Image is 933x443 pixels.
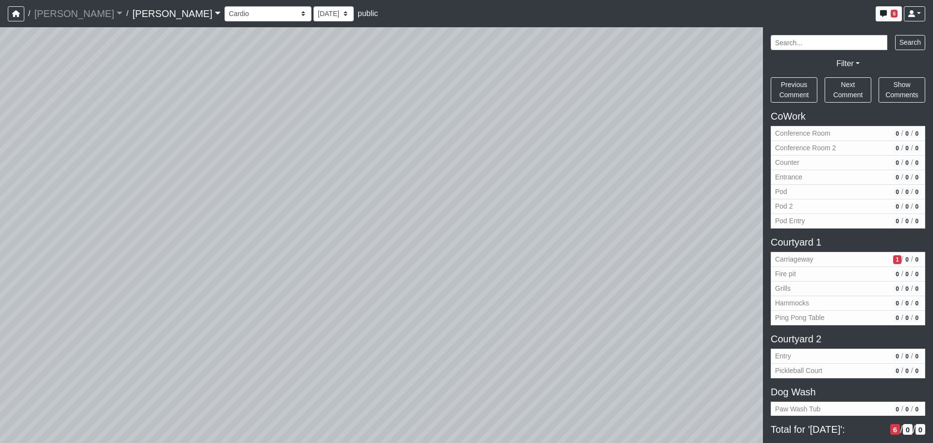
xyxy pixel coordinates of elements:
[893,405,901,414] span: # of open/more info comments in revision
[911,143,913,153] span: /
[903,405,911,414] span: # of QA/customer approval comments in revision
[771,364,925,378] button: Pickleball Court0/0/0
[876,6,902,21] button: 6
[913,270,921,279] span: # of resolved comments in revision
[771,170,925,185] button: Entrance0/0/0
[913,352,921,361] span: # of resolved comments in revision
[771,236,925,248] h5: Courtyard 1
[358,9,378,18] span: public
[901,298,903,308] span: /
[775,254,889,265] span: Carriageway
[775,201,889,212] span: Pod 2
[901,143,903,153] span: /
[24,4,34,23] span: /
[901,404,903,414] span: /
[903,424,913,435] span: # of QA/customer approval comments in revision
[893,159,901,167] span: # of open/more info comments in revision
[775,143,889,153] span: Conference Room 2
[891,10,898,18] span: 6
[903,270,911,279] span: # of QA/customer approval comments in revision
[893,367,901,375] span: # of open/more info comments in revision
[911,128,913,139] span: /
[901,201,903,212] span: /
[771,77,817,103] button: Previous Comment
[893,352,901,361] span: # of open/more info comments in revision
[911,313,913,323] span: /
[913,188,921,196] span: # of resolved comments in revision
[901,254,903,265] span: /
[911,366,913,376] span: /
[775,187,889,197] span: Pod
[775,216,889,226] span: Pod Entry
[901,313,903,323] span: /
[879,77,925,103] button: Show Comments
[775,128,889,139] span: Conference Room
[771,296,925,311] button: Hammocks0/0/0
[775,269,889,279] span: Fire pit
[903,159,911,167] span: # of QA/customer approval comments in revision
[911,158,913,168] span: /
[911,404,913,414] span: /
[775,298,889,308] span: Hammocks
[901,284,903,294] span: /
[34,4,122,23] a: [PERSON_NAME]
[771,110,925,122] h5: CoWork
[911,269,913,279] span: /
[893,188,901,196] span: # of open/more info comments in revision
[132,4,221,23] a: [PERSON_NAME]
[7,424,65,443] iframe: Ybug feedback widget
[771,349,925,364] button: Entry0/0/0
[913,255,921,264] span: # of resolved comments in revision
[775,158,889,168] span: Counter
[893,217,901,226] span: # of open/more info comments in revision
[775,313,889,323] span: Ping Pong Table
[771,156,925,170] button: Counter0/0/0
[771,311,925,325] button: Ping Pong Table0/0/0
[771,333,925,345] h5: Courtyard 2
[911,298,913,308] span: /
[890,424,900,435] span: # of open/more info comments in revision
[911,216,913,226] span: /
[895,35,925,50] button: Search
[903,144,911,153] span: # of QA/customer approval comments in revision
[775,172,889,182] span: Entrance
[893,299,901,308] span: # of open/more info comments in revision
[771,199,925,214] button: Pod 20/0/0
[771,282,925,296] button: Grills0/0/0
[913,299,921,308] span: # of resolved comments in revision
[901,366,903,376] span: /
[901,216,903,226] span: /
[771,402,925,417] button: Paw Wash Tub0/0/0
[893,144,901,153] span: # of open/more info comments in revision
[916,424,925,435] span: # of resolved comments in revision
[771,35,887,50] input: Search
[901,269,903,279] span: /
[903,299,911,308] span: # of QA/customer approval comments in revision
[771,386,925,398] h5: Dog Wash
[771,252,925,267] button: Carriageway1/0/0
[775,404,889,414] span: Paw Wash Tub
[122,4,132,23] span: /
[903,314,911,322] span: # of QA/customer approval comments in revision
[911,187,913,197] span: /
[913,202,921,211] span: # of resolved comments in revision
[771,185,925,199] button: Pod0/0/0
[901,128,903,139] span: /
[893,202,901,211] span: # of open/more info comments in revision
[833,81,863,99] span: Next Comment
[771,424,886,435] span: Total for '[DATE]':
[901,351,903,361] span: /
[893,173,901,182] span: # of open/more info comments in revision
[901,158,903,168] span: /
[901,172,903,182] span: /
[913,367,921,375] span: # of resolved comments in revision
[893,284,901,293] span: # of open/more info comments in revision
[779,81,809,99] span: Previous Comment
[911,351,913,361] span: /
[903,255,911,264] span: # of QA/customer approval comments in revision
[893,255,901,264] span: # of open/more info comments in revision
[911,201,913,212] span: /
[903,129,911,138] span: # of QA/customer approval comments in revision
[900,424,903,435] span: /
[771,267,925,282] button: Fire pit0/0/0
